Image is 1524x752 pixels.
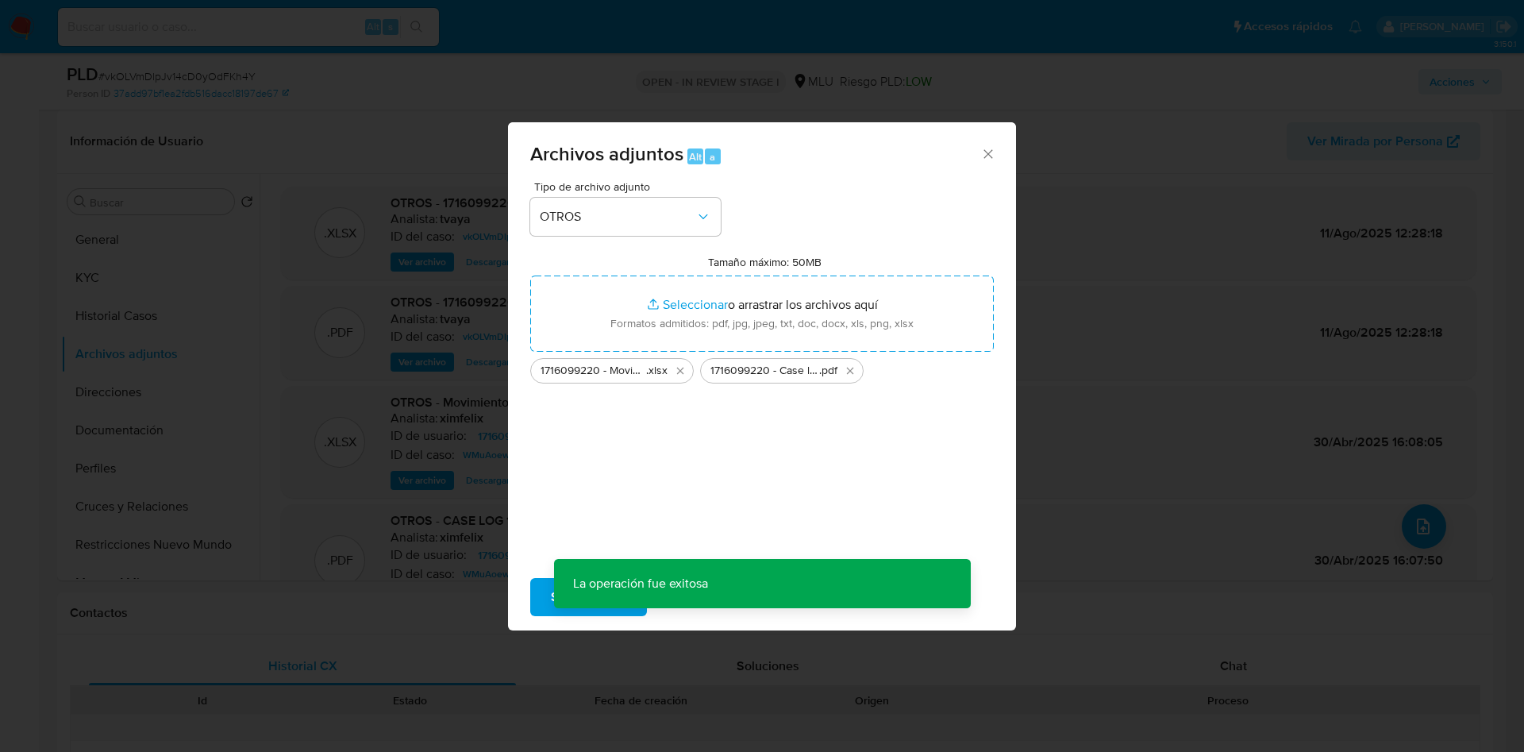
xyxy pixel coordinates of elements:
[530,352,994,384] ul: Archivos seleccionados
[819,363,837,379] span: .pdf
[646,363,668,379] span: .xlsx
[671,361,690,380] button: Eliminar 1716099220 - Movimientos.xlsx
[534,181,725,192] span: Tipo de archivo adjunto
[710,149,715,164] span: a
[541,363,646,379] span: 1716099220 - Movimientos
[841,361,860,380] button: Eliminar 1716099220 - Case log.pdf
[540,209,695,225] span: OTROS
[708,255,822,269] label: Tamaño máximo: 50MB
[530,578,647,616] button: Subir archivo
[710,363,819,379] span: 1716099220 - Case log
[980,146,995,160] button: Cerrar
[551,580,626,615] span: Subir archivo
[554,559,727,608] p: La operación fue exitosa
[674,580,725,615] span: Cancelar
[530,140,683,168] span: Archivos adjuntos
[689,149,702,164] span: Alt
[530,198,721,236] button: OTROS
